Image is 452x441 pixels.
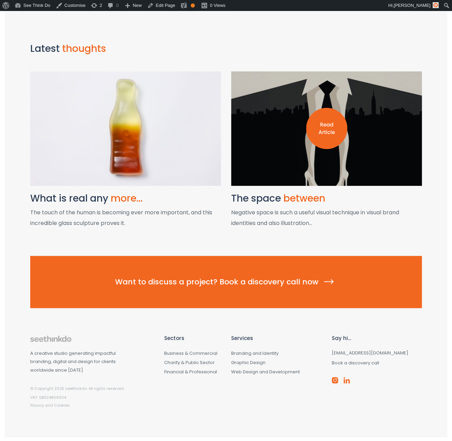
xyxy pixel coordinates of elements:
[332,336,422,341] h6: Say hi...
[231,336,321,341] h6: Services
[30,385,154,392] p: © Copyright 2025 seethinkdo. All rights reserved.
[30,403,70,408] a: Privacy and Cookies
[62,42,106,55] span: thoughts
[332,360,379,366] a: Book a discovery call
[231,207,422,228] p: Negative space is such a useful visual technique in visual brand identities and also illustration...
[30,256,422,308] a: Want to discuss a project? Book a discovery call now
[231,369,300,375] a: Web Design and Development
[164,369,217,375] a: Financial & Professional
[231,350,279,357] a: Branding and Identity
[30,207,221,228] p: The touch of the human is becoming ever more important, and this incredible glass sculpture prove...
[306,108,347,149] img: Read Article
[191,3,195,8] div: OK
[90,192,108,205] span: any
[332,350,408,356] a: [EMAIL_ADDRESS][DOMAIN_NAME]
[30,44,422,54] h2: Latest thoughts
[343,377,350,383] img: linkedin-brand.png
[231,359,265,366] a: Graphic Design
[30,394,154,401] p: VAT: GB324809304
[69,192,88,205] span: real
[59,192,67,205] span: is
[164,359,215,366] a: Charity & Public Sector
[164,336,221,341] h6: Sectors
[115,276,337,287] span: Want to discuss a project? Book a discovery call now
[231,71,422,186] a: Read Article
[283,192,325,205] span: between
[251,192,281,205] span: space
[332,377,338,383] img: instagram-brand.png
[111,192,143,205] span: more…
[231,192,249,205] span: The
[30,349,154,375] p: A creative studio generating impactful branding, digital and design for clients worldwide since [...
[30,336,71,342] img: footer-logo.png
[164,350,217,357] a: Business & Commercial
[394,3,430,8] span: [PERSON_NAME]
[30,42,60,55] span: Latest
[30,193,221,204] h2: What is real any more…
[231,193,422,204] h2: The space between
[30,192,56,205] span: What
